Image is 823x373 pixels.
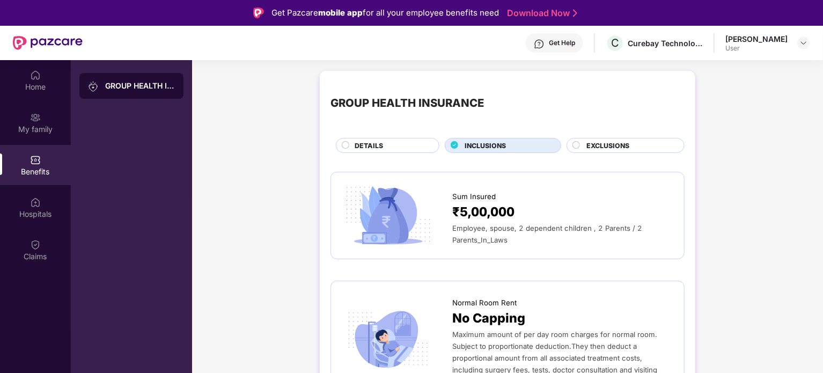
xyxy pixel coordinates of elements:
span: Sum Insured [452,191,496,202]
span: DETAILS [355,141,383,151]
span: ₹5,00,000 [452,202,515,222]
div: GROUP HEALTH INSURANCE [330,94,484,112]
img: svg+xml;base64,PHN2ZyB3aWR0aD0iMjAiIGhlaWdodD0iMjAiIHZpZXdCb3g9IjAgMCAyMCAyMCIgZmlsbD0ibm9uZSIgeG... [30,112,41,123]
div: User [725,44,788,53]
div: Get Help [549,39,575,47]
img: icon [342,308,435,372]
span: EXCLUSIONS [586,141,629,151]
img: icon [342,183,435,247]
div: GROUP HEALTH INSURANCE [105,81,175,91]
span: No Capping [452,309,525,328]
div: Curebay Technologies pvt ltd [628,38,703,48]
div: [PERSON_NAME] [725,34,788,44]
img: svg+xml;base64,PHN2ZyBpZD0iSG9zcGl0YWxzIiB4bWxucz0iaHR0cDovL3d3dy53My5vcmcvMjAwMC9zdmciIHdpZHRoPS... [30,197,41,208]
img: New Pazcare Logo [13,36,83,50]
span: INCLUSIONS [465,141,506,151]
a: Download Now [507,8,574,19]
div: Get Pazcare for all your employee benefits need [271,6,499,19]
span: Normal Room Rent [452,297,517,309]
img: Logo [253,8,264,18]
span: Employee, spouse, 2 dependent children , 2 Parents / 2 Parents_In_Laws [452,224,642,244]
img: svg+xml;base64,PHN2ZyB3aWR0aD0iMjAiIGhlaWdodD0iMjAiIHZpZXdCb3g9IjAgMCAyMCAyMCIgZmlsbD0ibm9uZSIgeG... [88,81,99,92]
strong: mobile app [318,8,363,18]
img: svg+xml;base64,PHN2ZyBpZD0iQ2xhaW0iIHhtbG5zPSJodHRwOi8vd3d3LnczLm9yZy8yMDAwL3N2ZyIgd2lkdGg9IjIwIi... [30,239,41,250]
span: C [611,36,619,49]
img: svg+xml;base64,PHN2ZyBpZD0iSG9tZSIgeG1sbnM9Imh0dHA6Ly93d3cudzMub3JnLzIwMDAvc3ZnIiB3aWR0aD0iMjAiIG... [30,70,41,81]
img: svg+xml;base64,PHN2ZyBpZD0iSGVscC0zMngzMiIgeG1sbnM9Imh0dHA6Ly93d3cudzMub3JnLzIwMDAvc3ZnIiB3aWR0aD... [534,39,545,49]
img: svg+xml;base64,PHN2ZyBpZD0iRHJvcGRvd24tMzJ4MzIiIHhtbG5zPSJodHRwOi8vd3d3LnczLm9yZy8yMDAwL3N2ZyIgd2... [799,39,808,47]
img: svg+xml;base64,PHN2ZyBpZD0iQmVuZWZpdHMiIHhtbG5zPSJodHRwOi8vd3d3LnczLm9yZy8yMDAwL3N2ZyIgd2lkdGg9Ij... [30,155,41,165]
img: Stroke [573,8,577,19]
